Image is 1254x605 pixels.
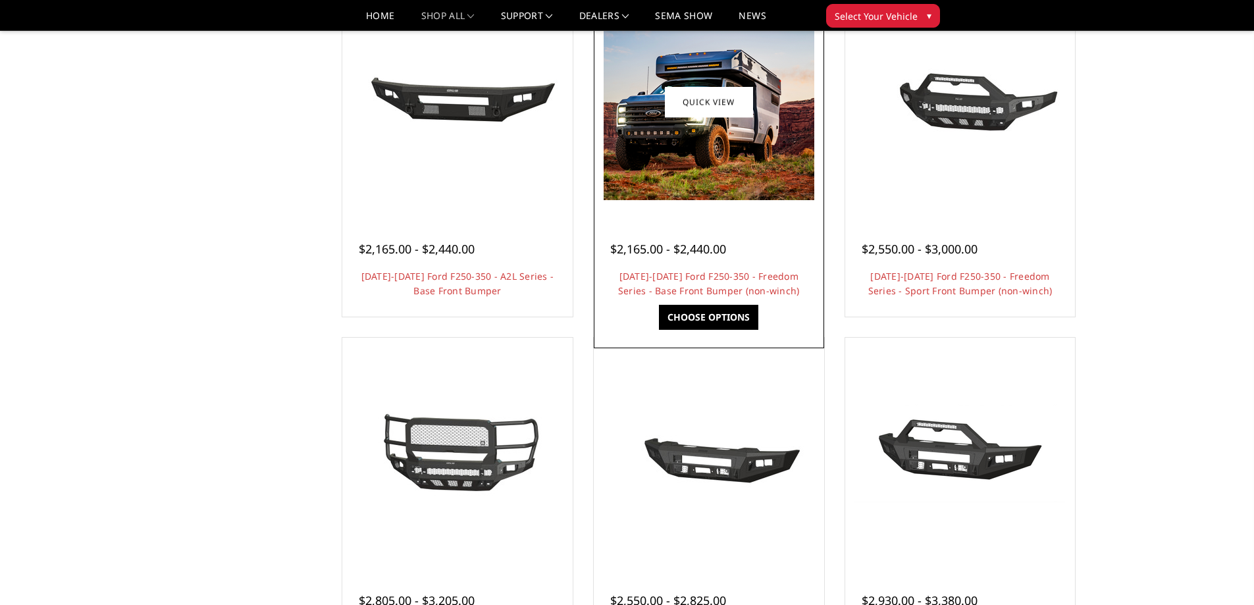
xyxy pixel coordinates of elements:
img: 2023-2025 Ford F250-350 - A2L Series - Base Front Bumper [352,53,563,150]
span: $2,165.00 - $2,440.00 [359,241,475,257]
iframe: Chat Widget [1188,542,1254,605]
a: 2023-2025 Ford F250-350-A2 Series-Sport Front Bumper (winch mount) 2023-2025 Ford F250-350-A2 Ser... [849,341,1072,565]
a: [DATE]-[DATE] Ford F250-350 - Freedom Series - Base Front Bumper (non-winch) [618,270,800,297]
a: [DATE]-[DATE] Ford F250-350 - Freedom Series - Sport Front Bumper (non-winch) [868,270,1053,297]
a: Dealers [579,11,629,30]
a: Quick view [665,86,753,117]
span: $2,165.00 - $2,440.00 [610,241,726,257]
button: Select Your Vehicle [826,4,940,28]
a: [DATE]-[DATE] Ford F250-350 - A2L Series - Base Front Bumper [361,270,554,297]
a: Choose Options [659,305,758,330]
span: $2,550.00 - $3,000.00 [862,241,978,257]
a: SEMA Show [655,11,712,30]
span: ▾ [927,9,931,22]
a: 2023-2025 Ford F250-350-A2 Series-Base Front Bumper (winch mount) 2023-2025 Ford F250-350-A2 Seri... [597,341,821,565]
a: Support [501,11,553,30]
a: News [739,11,766,30]
span: Select Your Vehicle [835,9,918,23]
a: 2023-2025 Ford F250-350 - Freedom Series - Extreme Front Bumper 2023-2025 Ford F250-350 - Freedom... [346,341,569,565]
a: shop all [421,11,475,30]
img: 2023-2025 Ford F250-350 - Freedom Series - Base Front Bumper (non-winch) [604,3,814,200]
a: Home [366,11,394,30]
img: 2023-2025 Ford F250-350 - Freedom Series - Sport Front Bumper (non-winch) [854,53,1065,151]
